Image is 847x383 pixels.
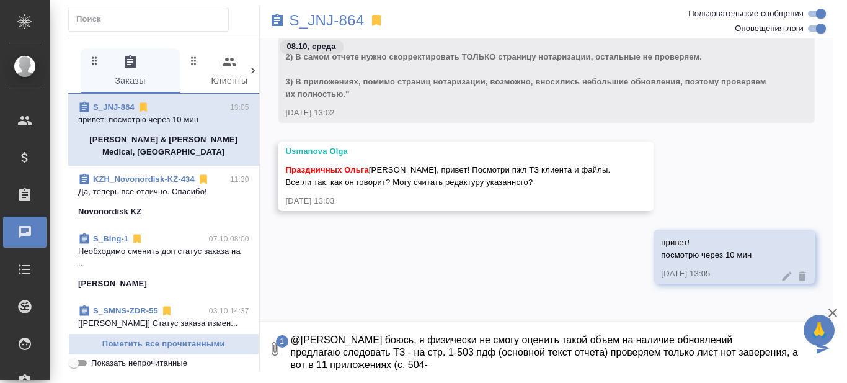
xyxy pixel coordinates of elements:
a: KZH_Novonordisk-KZ-434 [93,174,195,184]
svg: Зажми и перетащи, чтобы поменять порядок вкладок [188,55,200,66]
span: 1 [276,335,288,348]
button: 🙏 [804,315,835,346]
span: Праздничных Ольга [286,165,369,174]
p: привет! посмотрю через 10 мин [78,114,249,126]
span: 🙏 [809,317,830,343]
a: S_JNJ-864 [290,14,365,27]
p: Да, теперь все отлично. Спасибо! [78,186,249,198]
div: [DATE] 13:02 [286,107,772,119]
p: [[PERSON_NAME]] Статус заказа измен... [78,317,249,330]
span: привет! посмотрю через 10 мин [661,238,752,259]
span: Клиенты [187,55,272,89]
p: 08.10, среда [287,40,336,53]
svg: Зажми и перетащи, чтобы поменять порядок вкладок [89,55,100,66]
button: Пометить все прочитанными [68,333,259,355]
p: 03.10 14:37 [209,305,249,317]
button: 1 [260,328,290,370]
svg: Отписаться [161,305,173,317]
div: Usmanova Olga [286,145,611,158]
svg: Отписаться [131,233,143,245]
div: S_SMNS-ZDR-5503.10 14:37[[PERSON_NAME]] Статус заказа измен...Сименс Здравоохранение [68,297,259,357]
a: S_SMNS-ZDR-55 [93,306,158,315]
p: [PERSON_NAME] & [PERSON_NAME] Medical, [GEOGRAPHIC_DATA] [78,133,249,158]
div: [DATE] 13:05 [661,268,771,280]
a: S_JNJ-864 [93,102,135,112]
span: Показать непрочитанные [91,357,187,369]
p: Необходимо сменить доп статус заказа на ... [78,245,249,270]
a: S_BIng-1 [93,234,128,243]
span: [PERSON_NAME], привет! Посмотри пжл ТЗ клиента и файлы. Все ли так, как он говорит? Могу считать ... [286,165,613,187]
div: [DATE] 13:03 [286,195,611,207]
span: Пользовательские сообщения [688,7,804,20]
div: S_JNJ-86413:05привет! посмотрю через 10 мин[PERSON_NAME] & [PERSON_NAME] Medical, [GEOGRAPHIC_DATA] [68,94,259,166]
p: 11:30 [230,173,249,186]
div: S_BIng-107.10 08:00Необходимо сменить доп статус заказа на ...[PERSON_NAME] [68,225,259,297]
p: 13:05 [230,101,249,114]
p: Novonordisk KZ [78,205,141,218]
p: [PERSON_NAME] [78,277,147,290]
svg: Отписаться [137,101,149,114]
span: Пометить все прочитанными [75,337,252,351]
p: 07.10 08:00 [209,233,249,245]
div: KZH_Novonordisk-KZ-43411:30Да, теперь все отлично. Спасибо!Novonordisk KZ [68,166,259,225]
span: Оповещения-логи [735,22,804,35]
span: Заказы [88,55,172,89]
input: Поиск [76,11,228,28]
